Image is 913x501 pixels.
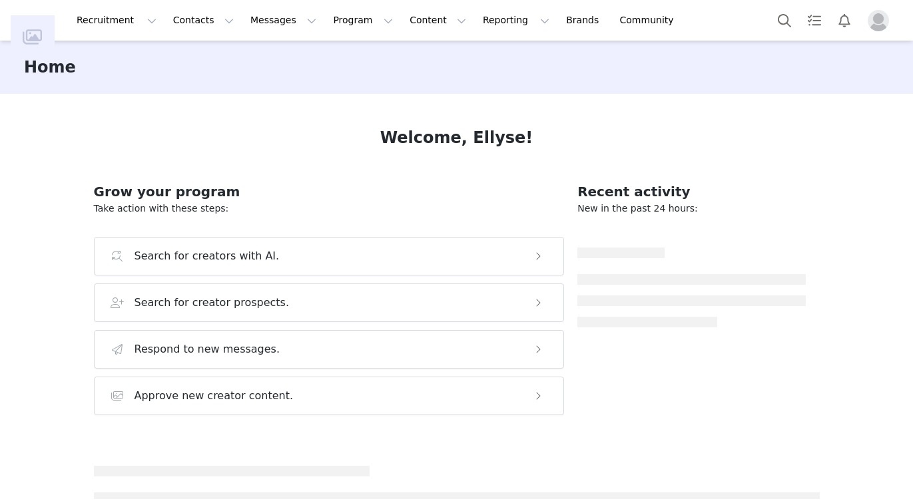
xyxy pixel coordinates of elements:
[475,5,557,35] button: Reporting
[577,182,806,202] h2: Recent activity
[135,341,280,357] h3: Respond to new messages.
[402,5,474,35] button: Content
[860,10,902,31] button: Profile
[94,182,565,202] h2: Grow your program
[24,55,76,79] h3: Home
[69,5,164,35] button: Recruitment
[94,283,565,322] button: Search for creator prospects.
[800,5,829,35] a: Tasks
[868,10,889,31] img: placeholder-profile.jpg
[135,295,290,311] h3: Search for creator prospects.
[770,5,799,35] button: Search
[242,5,324,35] button: Messages
[577,202,806,216] p: New in the past 24 hours:
[94,237,565,275] button: Search for creators with AI.
[94,377,565,415] button: Approve new creator content.
[94,330,565,369] button: Respond to new messages.
[612,5,688,35] a: Community
[325,5,401,35] button: Program
[94,202,565,216] p: Take action with these steps:
[135,248,280,264] h3: Search for creators with AI.
[558,5,611,35] a: Brands
[830,5,859,35] button: Notifications
[135,388,294,404] h3: Approve new creator content.
[165,5,242,35] button: Contacts
[380,126,533,150] h1: Welcome, Ellyse!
